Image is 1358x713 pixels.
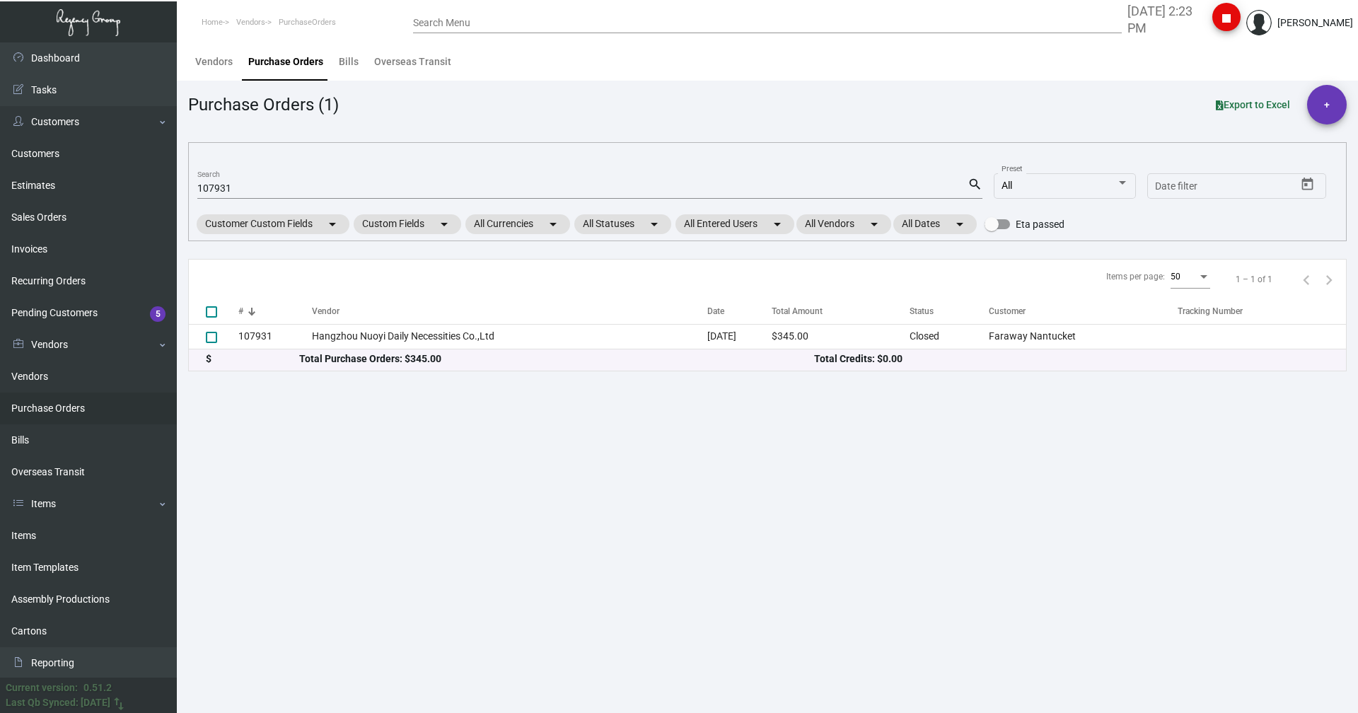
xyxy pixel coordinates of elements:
td: [DATE] [707,324,772,349]
mat-chip: All Vendors [796,214,891,234]
div: $ [206,352,299,366]
button: Export to Excel [1205,92,1301,117]
input: Start date [1155,181,1199,192]
span: Home [202,18,223,27]
td: Hangzhou Nuoyi Daily Necessities Co.,Ltd [312,324,707,349]
div: Status [910,305,990,318]
mat-icon: arrow_drop_down [769,216,786,233]
div: Total Credits: $0.00 [814,352,1329,366]
span: PurchaseOrders [279,18,336,27]
span: + [1324,85,1330,124]
mat-select: Items per page: [1171,272,1210,282]
mat-icon: arrow_drop_down [545,216,562,233]
span: Vendors [236,18,265,27]
span: 50 [1171,272,1180,282]
div: # [238,305,312,318]
mat-icon: arrow_drop_down [436,216,453,233]
button: stop [1212,3,1241,31]
div: Current version: [6,680,78,695]
div: Status [910,305,934,318]
td: Faraway Nantucket [989,324,1177,349]
mat-icon: arrow_drop_down [324,216,341,233]
div: Purchase Orders (1) [188,92,339,117]
div: Total Amount [772,305,823,318]
mat-icon: arrow_drop_down [646,216,663,233]
div: Overseas Transit [374,54,451,69]
img: admin@bootstrapmaster.com [1246,10,1272,35]
td: 107931 [238,324,312,349]
div: Bills [339,54,359,69]
div: Date [707,305,724,318]
mat-icon: arrow_drop_down [866,216,883,233]
mat-chip: All Entered Users [675,214,794,234]
div: Customer [989,305,1177,318]
div: Purchase Orders [248,54,323,69]
div: 0.51.2 [83,680,112,695]
button: Previous page [1295,268,1318,291]
span: All [1002,180,1012,191]
span: Export to Excel [1216,99,1290,110]
div: Items per page: [1106,270,1165,283]
button: + [1307,85,1347,124]
div: Vendor [312,305,707,318]
div: Customer [989,305,1026,318]
div: Last Qb Synced: [DATE] [6,695,110,710]
mat-chip: Customer Custom Fields [197,214,349,234]
div: Tracking Number [1178,305,1243,318]
mat-chip: All Statuses [574,214,671,234]
i: stop [1218,10,1235,27]
mat-icon: search [968,176,982,193]
td: $345.00 [772,324,910,349]
div: Total Purchase Orders: $345.00 [299,352,814,366]
mat-chip: All Dates [893,214,977,234]
span: Eta passed [1016,216,1064,233]
button: Next page [1318,268,1340,291]
div: Vendors [195,54,233,69]
div: Total Amount [772,305,910,318]
mat-chip: Custom Fields [354,214,461,234]
div: Tracking Number [1178,305,1346,318]
button: Open calendar [1296,173,1319,196]
div: Vendor [312,305,339,318]
div: 1 – 1 of 1 [1236,273,1272,286]
div: [PERSON_NAME] [1277,16,1353,30]
label: [DATE] 2:23 PM [1127,3,1202,37]
div: # [238,305,243,318]
mat-icon: arrow_drop_down [951,216,968,233]
div: Date [707,305,772,318]
mat-chip: All Currencies [465,214,570,234]
td: Closed [910,324,990,349]
input: End date [1211,181,1279,192]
